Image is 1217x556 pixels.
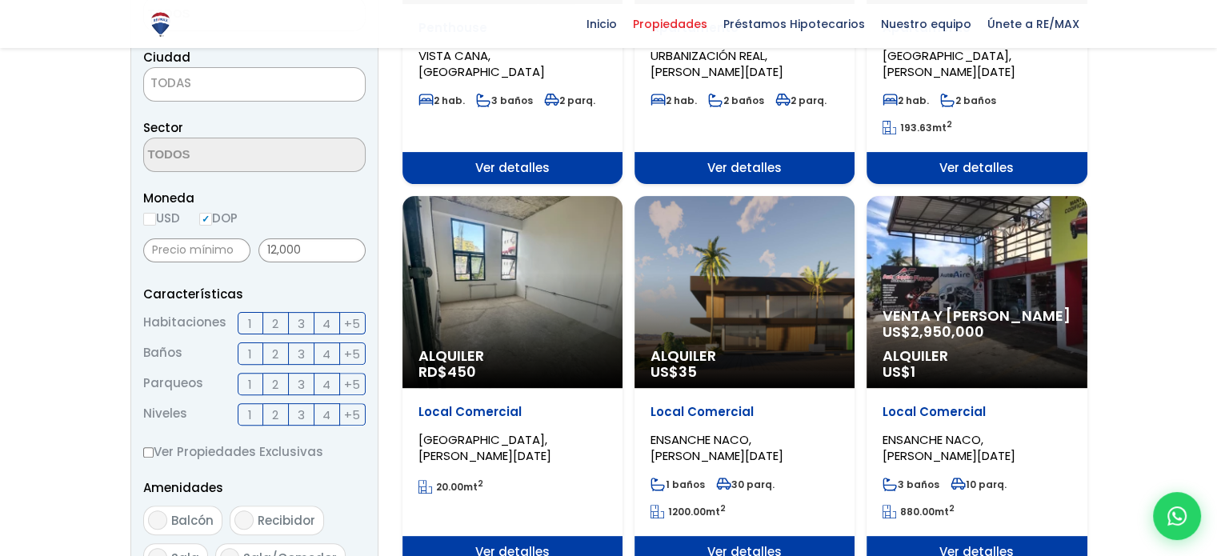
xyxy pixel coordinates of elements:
span: mt [883,121,952,134]
span: Alquiler [418,348,606,364]
span: Ver detalles [402,152,623,184]
label: Ver Propiedades Exclusivas [143,442,366,462]
span: 4 [322,344,330,364]
span: 450 [447,362,476,382]
span: Baños [143,342,182,365]
textarea: Search [144,138,299,173]
span: Alquiler [651,348,839,364]
span: Alquiler [883,348,1071,364]
input: Precio mínimo [143,238,250,262]
p: Local Comercial [418,404,606,420]
span: Sector [143,119,183,136]
span: 20.00 [436,480,463,494]
span: 1 [248,314,252,334]
input: Balcón [148,510,167,530]
span: 2 hab. [418,94,465,107]
sup: 2 [720,502,726,514]
span: 1 baños [651,478,705,491]
span: TODAS [143,67,366,102]
span: ENSANCHE NACO, [PERSON_NAME][DATE] [883,431,1015,464]
span: mt [418,480,483,494]
span: 3 [298,374,305,394]
span: Inicio [578,12,625,36]
span: 1 [911,362,915,382]
span: VISTA CANA, [GEOGRAPHIC_DATA] [418,47,545,80]
span: TODAS [144,72,365,94]
span: Nuestro equipo [873,12,979,36]
span: 2 parq. [775,94,827,107]
span: Ver detalles [635,152,855,184]
span: 2 [272,314,278,334]
span: RD$ [418,362,476,382]
span: Niveles [143,403,187,426]
label: USD [143,208,180,228]
sup: 2 [478,478,483,490]
span: 2 hab. [883,94,929,107]
span: 3 [298,314,305,334]
span: 10 parq. [951,478,1007,491]
span: +5 [344,314,360,334]
span: 2 parq. [544,94,595,107]
span: 2 hab. [651,94,697,107]
span: Propiedades [625,12,715,36]
input: DOP [199,213,212,226]
span: +5 [344,374,360,394]
p: Características [143,284,366,304]
span: 2 baños [940,94,996,107]
span: Ciudad [143,49,190,66]
span: 1 [248,344,252,364]
span: 2 [272,344,278,364]
img: Logo de REMAX [146,10,174,38]
span: 4 [322,374,330,394]
span: 3 baños [476,94,533,107]
span: Únete a RE/MAX [979,12,1087,36]
span: 30 parq. [716,478,775,491]
span: mt [651,505,726,518]
label: DOP [199,208,238,228]
span: Parqueos [143,373,203,395]
span: URBANIZACIÓN REAL, [PERSON_NAME][DATE] [651,47,783,80]
input: Precio máximo [258,238,366,262]
span: 2 baños [708,94,764,107]
span: [GEOGRAPHIC_DATA], [PERSON_NAME][DATE] [883,47,1015,80]
span: 3 [298,405,305,425]
span: Recibidor [258,512,315,529]
span: Balcón [171,512,214,529]
span: 4 [322,405,330,425]
span: Moneda [143,188,366,208]
p: Amenidades [143,478,366,498]
sup: 2 [947,118,952,130]
span: 1 [248,405,252,425]
span: 2 [272,374,278,394]
span: 2 [272,405,278,425]
span: US$ [883,362,915,382]
span: TODAS [150,74,191,91]
span: Habitaciones [143,312,226,334]
span: 4 [322,314,330,334]
span: mt [883,505,955,518]
span: Préstamos Hipotecarios [715,12,873,36]
input: Ver Propiedades Exclusivas [143,447,154,458]
span: Venta y [PERSON_NAME] [883,308,1071,324]
span: +5 [344,405,360,425]
span: ENSANCHE NACO, [PERSON_NAME][DATE] [651,431,783,464]
input: USD [143,213,156,226]
span: 193.63 [900,121,932,134]
input: Recibidor [234,510,254,530]
span: US$ [883,322,984,342]
sup: 2 [949,502,955,514]
p: Local Comercial [883,404,1071,420]
span: 35 [679,362,697,382]
span: 1200.00 [668,505,706,518]
span: 3 [298,344,305,364]
span: 1 [248,374,252,394]
span: 3 baños [883,478,939,491]
span: US$ [651,362,697,382]
span: Ver detalles [867,152,1087,184]
span: [GEOGRAPHIC_DATA], [PERSON_NAME][DATE] [418,431,551,464]
p: Local Comercial [651,404,839,420]
span: +5 [344,344,360,364]
span: 2,950,000 [911,322,984,342]
span: 880.00 [900,505,935,518]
